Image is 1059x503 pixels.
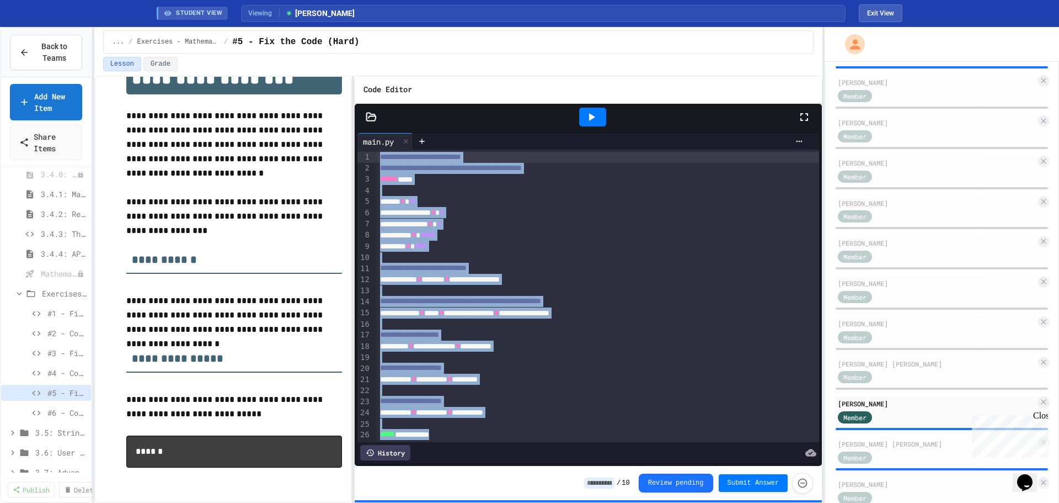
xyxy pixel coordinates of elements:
[41,228,87,240] span: 3.4.3: The World's Worst Farmers Market
[35,447,87,458] span: 3.6: User Input
[41,188,87,200] span: 3.4.1: Mathematical Operators
[357,196,371,207] div: 5
[719,474,788,492] button: Submit Answer
[357,396,371,407] div: 23
[113,38,125,46] span: ...
[41,248,87,260] span: 3.4.4: AP Practice - Arithmetic Operators
[232,35,359,49] span: #5 - Fix the Code (Hard)
[792,473,813,494] button: Force resubmission of student's answer (Admin only)
[843,412,867,422] span: Member
[137,38,220,46] span: Exercises - Mathematical Operators
[843,172,867,182] span: Member
[357,419,371,430] div: 25
[843,453,867,463] span: Member
[10,84,82,120] a: Add New Item
[357,163,371,174] div: 2
[4,4,76,70] div: Chat with us now!Close
[838,198,1036,208] div: [PERSON_NAME]
[843,372,867,382] span: Member
[843,493,867,503] span: Member
[838,238,1036,248] div: [PERSON_NAME]
[357,241,371,252] div: 9
[143,57,178,71] button: Grade
[838,399,1036,409] div: [PERSON_NAME]
[357,430,371,441] div: 26
[47,308,87,319] span: #1 - Fix the Code (Easy)
[41,168,77,180] span: 3.4.0: Unplugged Activity - Mathematical Operators
[838,319,1036,329] div: [PERSON_NAME]
[248,8,280,18] span: Viewing
[357,252,371,263] div: 10
[103,57,141,71] button: Lesson
[363,83,412,97] h6: Code Editor
[77,270,84,278] div: Unpublished
[357,263,371,274] div: 11
[357,385,371,396] div: 22
[843,91,867,101] span: Member
[357,407,371,419] div: 24
[357,341,371,352] div: 18
[838,359,1036,369] div: [PERSON_NAME] [PERSON_NAME]
[10,35,82,70] button: Back to Teams
[357,230,371,241] div: 8
[357,319,371,330] div: 16
[10,125,82,160] a: Share Items
[838,439,1036,449] div: [PERSON_NAME] [PERSON_NAME]
[176,9,222,18] span: STUDENT VIEW
[41,208,87,220] span: 3.4.2: Review - Mathematical Operators
[224,38,228,46] span: /
[357,296,371,308] div: 14
[47,407,87,419] span: #6 - Complete the Code (Hard)
[77,171,84,178] div: Unpublished
[639,474,713,493] button: Review pending
[728,479,779,488] span: Submit Answer
[47,327,87,339] span: #2 - Complete the Code (Easy)
[360,445,410,460] div: History
[59,482,102,497] a: Delete
[357,363,371,374] div: 20
[843,292,867,302] span: Member
[843,252,867,262] span: Member
[36,41,73,64] span: Back to Teams
[838,278,1036,288] div: [PERSON_NAME]
[357,285,371,296] div: 13
[357,174,371,185] div: 3
[838,118,1036,128] div: [PERSON_NAME]
[35,427,87,438] span: 3.5: String Operators
[8,482,55,497] a: Publish
[843,131,867,141] span: Member
[838,158,1036,168] div: [PERSON_NAME]
[357,274,371,285] div: 12
[838,77,1036,87] div: [PERSON_NAME]
[357,308,371,319] div: 15
[357,330,371,341] div: 17
[622,479,629,488] span: 10
[357,219,371,230] div: 7
[357,136,399,147] div: main.py
[357,133,413,150] div: main.py
[859,4,902,22] button: Exit student view
[967,411,1048,458] iframe: chat widget
[838,479,1036,489] div: [PERSON_NAME]
[843,211,867,221] span: Member
[47,387,87,399] span: #5 - Fix the Code (Hard)
[357,152,371,163] div: 1
[129,38,132,46] span: /
[357,374,371,385] div: 21
[833,31,868,57] div: My Account
[47,367,87,379] span: #4 - Complete the Code (Medium)
[617,479,621,488] span: /
[357,352,371,363] div: 19
[41,268,77,279] span: Mathematical Operators - Quiz
[357,208,371,219] div: 6
[47,347,87,359] span: #3 - Fix the Code (Medium)
[285,8,355,19] span: [PERSON_NAME]
[843,332,867,342] span: Member
[357,186,371,197] div: 4
[35,467,87,478] span: 3.7: Advanced Math in Python
[1013,459,1048,492] iframe: chat widget
[42,288,87,299] span: Exercises - Mathematical Operators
